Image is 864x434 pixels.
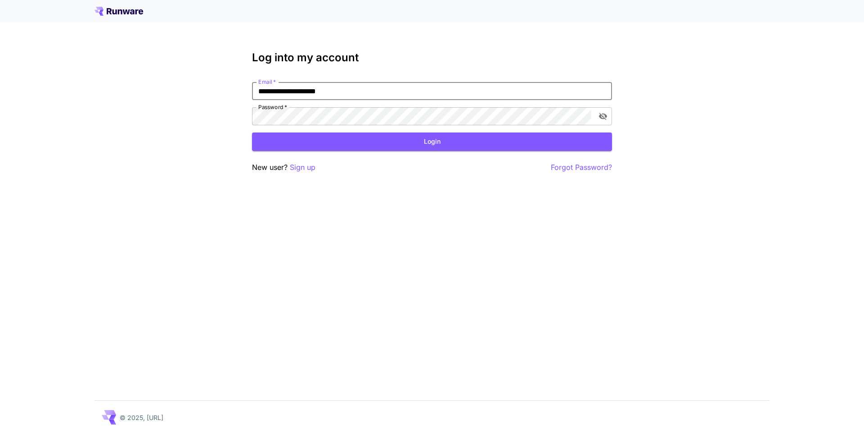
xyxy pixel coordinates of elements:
button: Login [252,132,612,151]
button: Forgot Password? [551,162,612,173]
button: Sign up [290,162,315,173]
label: Email [258,78,276,86]
p: © 2025, [URL] [120,413,163,422]
h3: Log into my account [252,51,612,64]
p: New user? [252,162,315,173]
label: Password [258,103,287,111]
button: toggle password visibility [595,108,611,124]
